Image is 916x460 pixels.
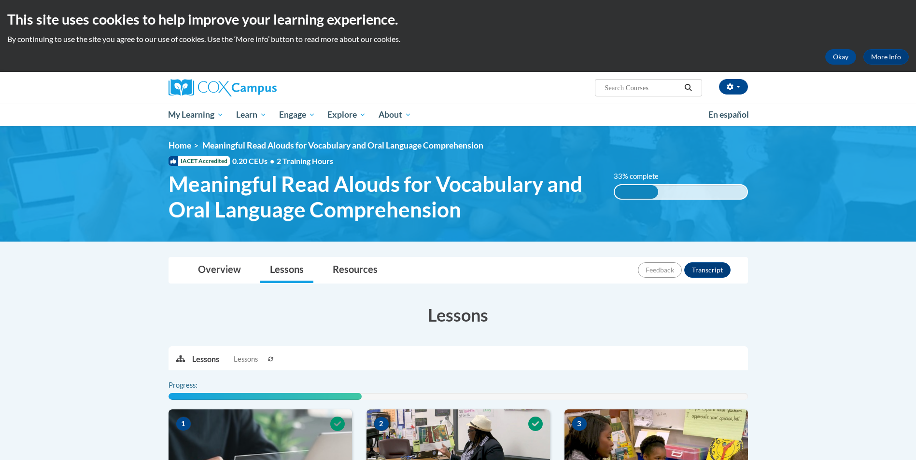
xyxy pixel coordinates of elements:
a: Learn [230,104,273,126]
a: Lessons [260,257,313,283]
span: 0.20 CEUs [232,156,277,166]
a: More Info [863,49,909,65]
a: My Learning [162,104,230,126]
a: Resources [323,257,387,283]
span: Engage [279,109,315,121]
input: Search Courses [604,82,681,94]
a: Cox Campus [169,79,352,96]
p: Lessons [192,354,219,365]
div: Main menu [154,104,762,126]
span: • [270,156,274,165]
button: Search [681,82,695,94]
a: Home [169,140,191,150]
button: Account Settings [719,79,748,95]
a: Overview [188,257,251,283]
h3: Lessons [169,303,748,327]
button: Feedback [638,262,682,278]
span: About [379,109,411,121]
span: Meaningful Read Alouds for Vocabulary and Oral Language Comprehension [202,140,483,150]
a: About [372,104,418,126]
p: By continuing to use the site you agree to our use of cookies. Use the ‘More info’ button to read... [7,34,909,44]
img: Cox Campus [169,79,277,96]
span: 1 [176,417,191,431]
span: IACET Accredited [169,156,230,166]
span: En español [708,109,749,120]
a: Explore [321,104,372,126]
label: Progress: [169,380,224,391]
span: 3 [572,417,587,431]
a: Engage [273,104,322,126]
label: 33% complete [614,171,669,182]
span: Lessons [234,354,258,365]
span: My Learning [168,109,224,121]
span: 2 [374,417,389,431]
button: Okay [825,49,856,65]
h2: This site uses cookies to help improve your learning experience. [7,10,909,29]
div: 33% complete [615,185,658,199]
a: En español [702,105,755,125]
span: 2 Training Hours [277,156,333,165]
button: Transcript [684,262,731,278]
span: Explore [327,109,366,121]
span: Learn [236,109,267,121]
span: Meaningful Read Alouds for Vocabulary and Oral Language Comprehension [169,171,600,222]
